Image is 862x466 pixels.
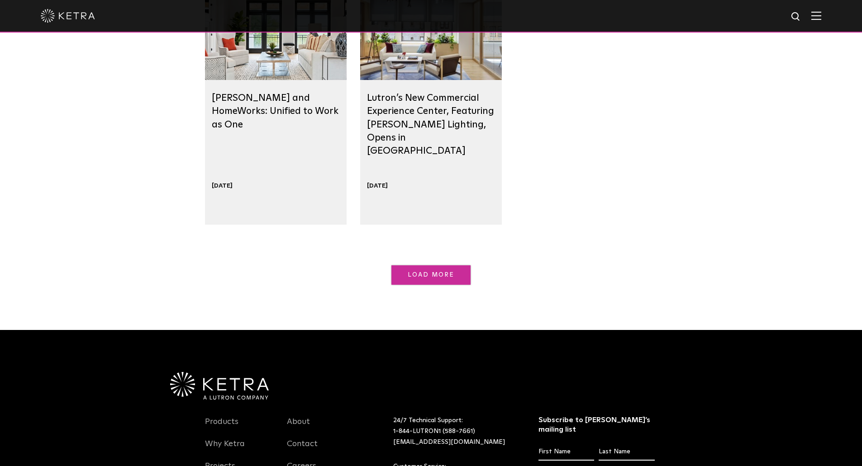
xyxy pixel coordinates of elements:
[212,93,338,129] a: [PERSON_NAME] and HomeWorks: Unified to Work as One
[393,439,505,445] a: [EMAIL_ADDRESS][DOMAIN_NAME]
[212,182,233,190] div: [DATE]
[287,417,310,438] a: About
[393,428,475,434] a: 1-844-LUTRON1 (588-7661)
[393,415,516,447] p: 24/7 Technical Support:
[791,11,802,23] img: search icon
[367,182,388,190] div: [DATE]
[538,415,655,434] h3: Subscribe to [PERSON_NAME]’s mailing list
[41,9,95,23] img: ketra-logo-2019-white
[811,11,821,20] img: Hamburger%20Nav.svg
[205,439,245,460] a: Why Ketra
[287,439,318,460] a: Contact
[367,93,494,156] a: Lutron’s New Commercial Experience Center, Featuring [PERSON_NAME] Lighting, Opens in [GEOGRAPHIC...
[408,272,455,278] span: Load More
[170,372,269,400] img: Ketra-aLutronCo_White_RGB
[599,443,654,461] input: Last Name
[205,417,238,438] a: Products
[538,443,594,461] input: First Name
[391,265,471,285] a: Load More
